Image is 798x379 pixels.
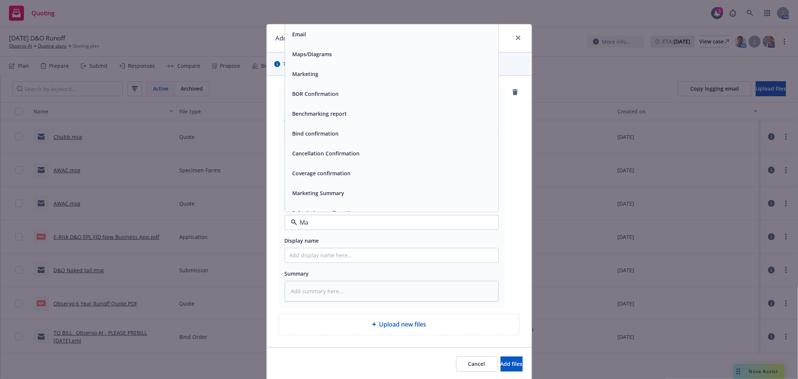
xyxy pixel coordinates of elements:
[276,33,301,43] h1: Add files
[293,70,319,78] button: Marketing
[293,50,332,58] button: Maps/Diagrams
[293,90,339,98] button: BOR Confirmation
[293,149,360,157] button: Cancellation Confirmation
[293,110,347,118] button: Benchmarking report
[285,248,498,263] input: Add display name here...
[297,218,483,227] input: Filter by keyword
[283,60,445,68] span: The uploaded files will be associated with
[514,33,523,42] a: close
[293,189,345,197] button: Marketing Summary
[285,237,319,244] span: Display name
[293,209,357,217] button: Submission confirmation
[279,313,520,335] div: Upload new files
[511,88,520,97] a: remove
[285,270,309,277] span: Summary
[501,357,523,372] button: Add files
[293,130,339,137] button: Bind confirmation
[456,357,498,372] button: Cancel
[501,360,523,367] span: Add files
[379,320,426,329] span: Upload new files
[468,360,485,367] span: Cancel
[293,169,351,177] button: Coverage confirmation
[293,30,306,38] button: Email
